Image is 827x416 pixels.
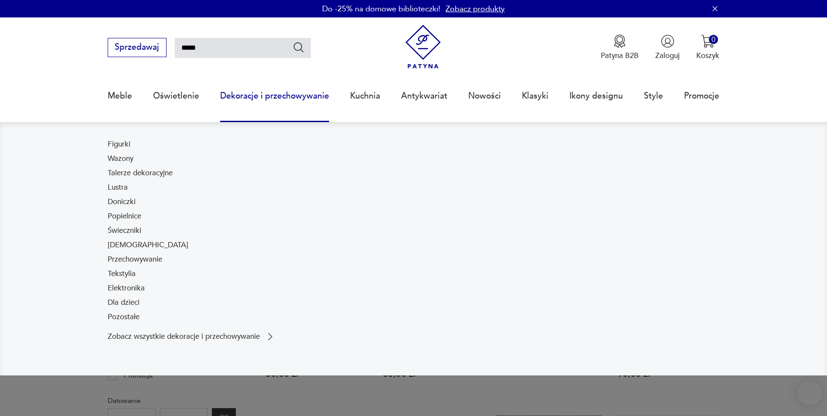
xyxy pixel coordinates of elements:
[655,34,680,61] button: Zaloguj
[468,76,501,116] a: Nowości
[696,34,719,61] button: 0Koszyk
[108,240,188,250] a: [DEMOGRAPHIC_DATA]
[108,38,167,57] button: Sprzedawaj
[108,197,136,207] a: Doniczki
[709,35,718,44] div: 0
[108,139,130,150] a: Figurki
[108,283,145,293] a: Elektronika
[108,211,141,222] a: Popielnice
[108,331,276,342] a: Zobacz wszystkie dekoracje i przechowywanie
[350,76,380,116] a: Kuchnia
[655,51,680,61] p: Zaloguj
[446,3,505,14] a: Zobacz produkty
[220,76,329,116] a: Dekoracje i przechowywanie
[401,76,447,116] a: Antykwariat
[522,76,548,116] a: Klasyki
[108,254,162,265] a: Przechowywanie
[108,44,167,51] a: Sprzedawaj
[108,153,133,164] a: Wazony
[108,297,140,308] a: Dla dzieci
[797,381,822,406] iframe: Smartsupp widget button
[108,76,132,116] a: Meble
[108,312,140,322] a: Pozostałe
[401,25,445,69] img: Patyna - sklep z meblami i dekoracjami vintage
[293,41,305,54] button: Szukaj
[153,76,199,116] a: Oświetlenie
[601,34,639,61] a: Ikona medaluPatyna B2B
[601,51,639,61] p: Patyna B2B
[661,34,674,48] img: Ikonka użytkownika
[701,34,715,48] img: Ikona koszyka
[108,333,260,340] p: Zobacz wszystkie dekoracje i przechowywanie
[644,76,663,116] a: Style
[569,76,623,116] a: Ikony designu
[322,3,440,14] p: Do -25% na domowe biblioteczki!
[108,168,173,178] a: Talerze dekoracyjne
[613,34,626,48] img: Ikona medalu
[419,139,720,342] img: cfa44e985ea346226f89ee8969f25989.jpg
[684,76,719,116] a: Promocje
[601,34,639,61] button: Patyna B2B
[108,269,136,279] a: Tekstylia
[108,182,128,193] a: Lustra
[696,51,719,61] p: Koszyk
[108,225,141,236] a: Świeczniki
